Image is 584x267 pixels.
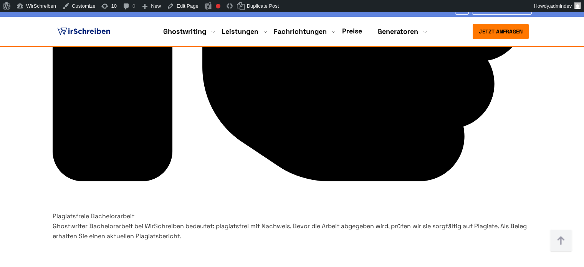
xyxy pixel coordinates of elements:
[549,229,572,252] img: button top
[342,27,362,35] a: Preise
[53,221,532,241] p: Ghostwriter Bachelorarbeit bei WirSchreiben bedeutet: plagiatsfrei mit Nachweis. Bevor die Arbeit...
[163,27,206,36] a: Ghostwriting
[473,24,529,39] button: Jetzt anfragen
[56,26,112,37] img: logo ghostwriter-österreich
[274,27,327,36] a: Fachrichtungen
[53,211,532,221] h3: Plagiatsfreie Bachelorarbeit
[377,27,418,36] a: Generatoren
[222,27,258,36] a: Leistungen
[216,4,220,8] div: Focus keyphrase not set
[550,3,572,9] span: admindev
